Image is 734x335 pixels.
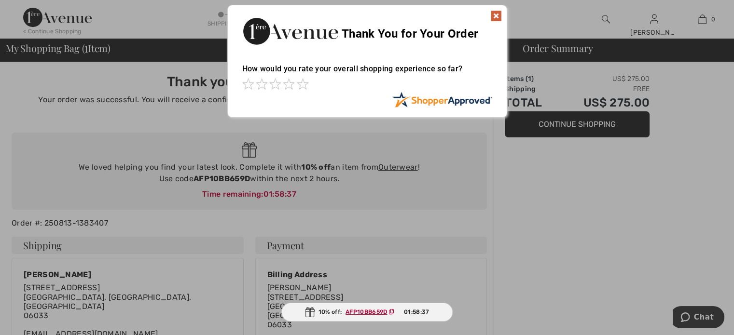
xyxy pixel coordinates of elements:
img: x [490,10,502,22]
img: Thank You for Your Order [242,15,339,47]
span: Chat [21,7,41,15]
div: How would you rate your overall shopping experience so far? [242,54,492,92]
span: Thank You for Your Order [342,27,478,40]
span: 01:58:37 [404,308,429,316]
ins: AFP10BB659D [346,308,387,315]
div: 10% off: [281,303,453,322]
img: Gift.svg [305,307,315,317]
